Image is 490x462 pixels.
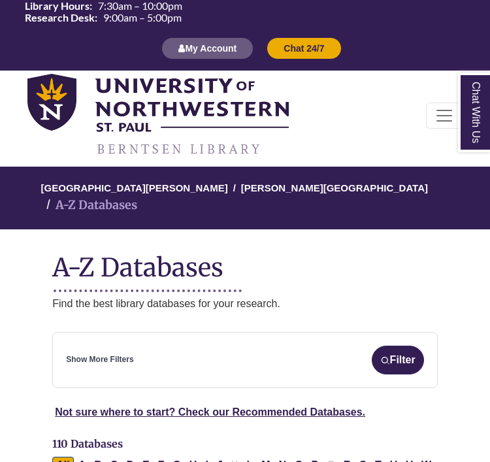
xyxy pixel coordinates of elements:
a: [PERSON_NAME][GEOGRAPHIC_DATA] [241,180,428,193]
p: Find the best library databases for your research. [52,295,438,312]
a: Show More Filters [66,354,133,366]
a: Not sure where to start? Check our Recommended Databases. [55,406,365,418]
button: Filter [372,346,424,374]
button: My Account [161,37,253,59]
li: A-Z Databases [41,196,137,215]
h1: A-Z Databases [52,242,438,282]
button: Chat 24/7 [267,37,341,59]
span: 110 Databases [52,437,123,450]
img: library_home [27,74,289,157]
a: [GEOGRAPHIC_DATA][PERSON_NAME] [41,180,228,193]
button: Toggle navigation [426,103,463,129]
th: Research Desk: [20,12,98,24]
a: Chat 24/7 [267,42,341,54]
a: My Account [161,42,253,54]
nav: breadcrumb [52,167,438,229]
span: 7:30am – 10:00pm [98,1,182,11]
span: 9:00am – 5:00pm [103,12,182,23]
